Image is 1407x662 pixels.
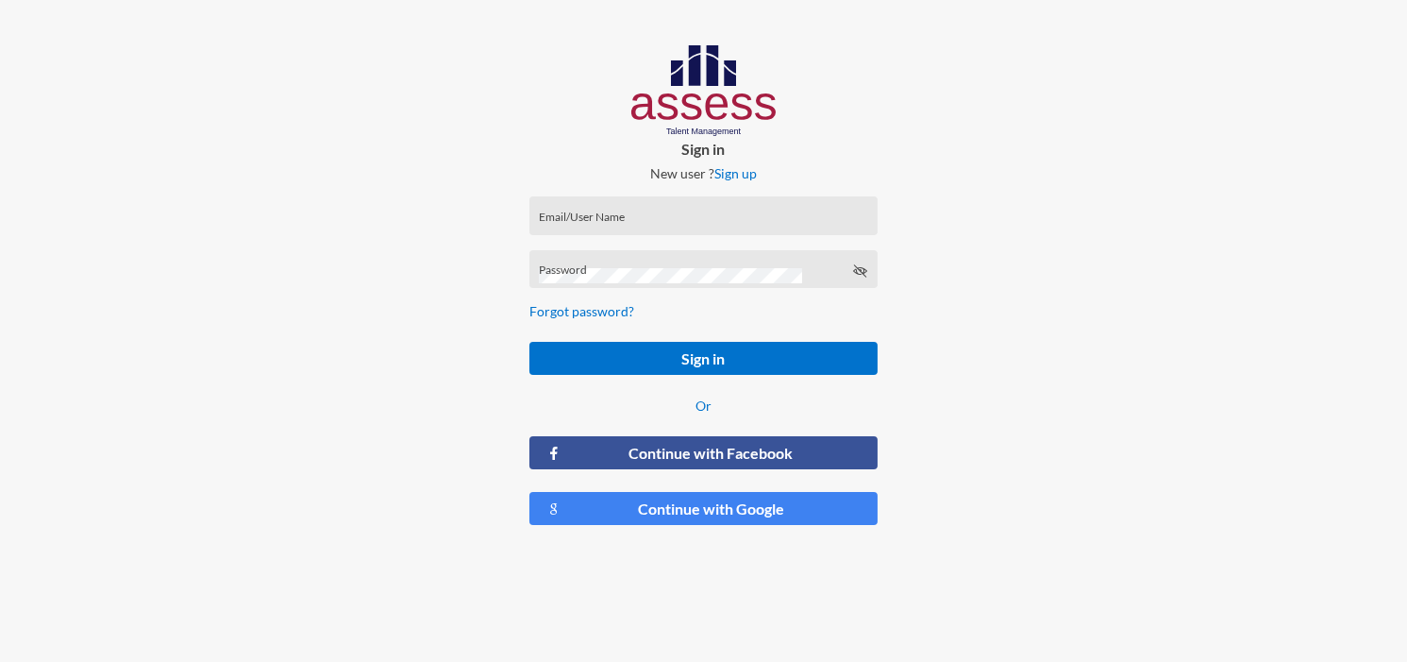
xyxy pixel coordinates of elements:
[529,436,878,469] button: Continue with Facebook
[529,342,878,375] button: Sign in
[514,165,893,181] p: New user ?
[529,303,634,319] a: Forgot password?
[529,398,878,414] p: Or
[529,492,878,525] button: Continue with Google
[631,45,776,136] img: AssessLogoo.svg
[514,140,893,158] p: Sign in
[714,165,757,181] a: Sign up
